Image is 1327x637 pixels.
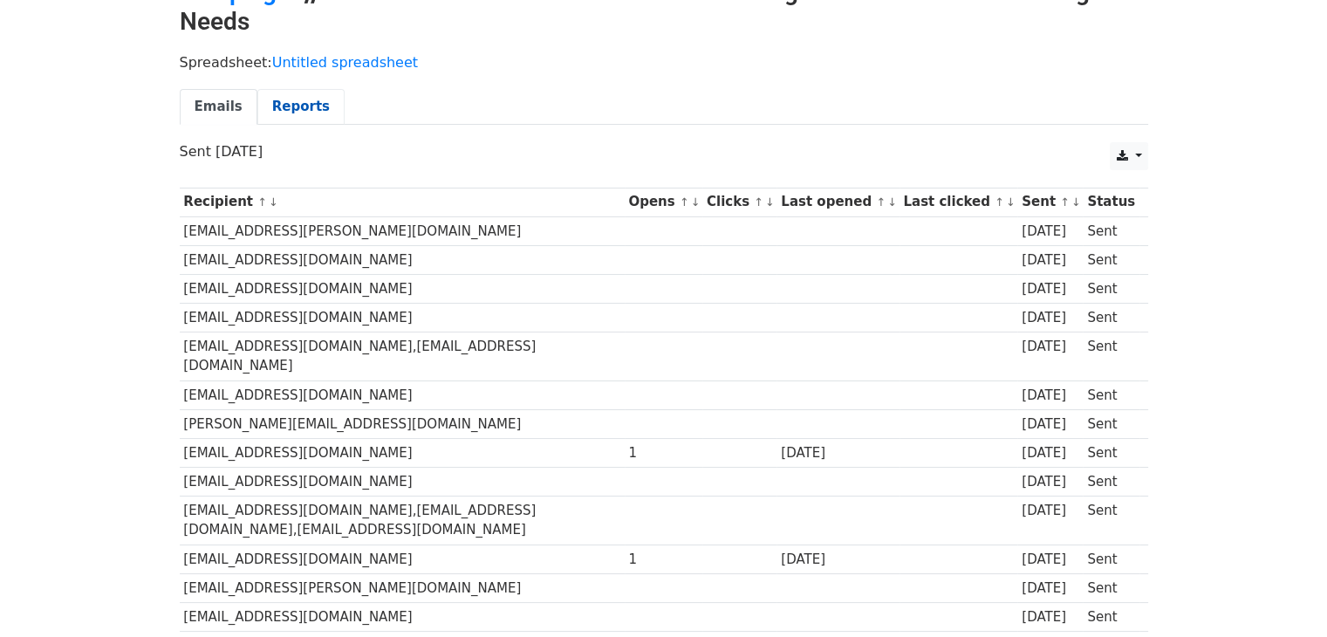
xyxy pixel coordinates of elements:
[899,188,1018,216] th: Last clicked
[1083,380,1139,409] td: Sent
[781,550,894,570] div: [DATE]
[1022,443,1079,463] div: [DATE]
[1071,195,1081,209] a: ↓
[180,332,625,381] td: [EMAIL_ADDRESS][DOMAIN_NAME],[EMAIL_ADDRESS][DOMAIN_NAME]
[781,443,894,463] div: [DATE]
[1083,497,1139,545] td: Sent
[1083,274,1139,303] td: Sent
[1022,386,1079,406] div: [DATE]
[1083,545,1139,573] td: Sent
[1006,195,1016,209] a: ↓
[702,188,776,216] th: Clicks
[754,195,763,209] a: ↑
[1060,195,1070,209] a: ↑
[1240,553,1327,637] iframe: Chat Widget
[995,195,1004,209] a: ↑
[1083,602,1139,631] td: Sent
[180,438,625,467] td: [EMAIL_ADDRESS][DOMAIN_NAME]
[1022,279,1079,299] div: [DATE]
[272,54,418,71] a: Untitled spreadsheet
[1017,188,1083,216] th: Sent
[628,550,698,570] div: 1
[765,195,775,209] a: ↓
[1022,607,1079,627] div: [DATE]
[180,497,625,545] td: [EMAIL_ADDRESS][DOMAIN_NAME],[EMAIL_ADDRESS][DOMAIN_NAME],[EMAIL_ADDRESS][DOMAIN_NAME]
[1083,468,1139,497] td: Sent
[1083,188,1139,216] th: Status
[257,89,345,125] a: Reports
[680,195,689,209] a: ↑
[180,188,625,216] th: Recipient
[180,304,625,332] td: [EMAIL_ADDRESS][DOMAIN_NAME]
[180,545,625,573] td: [EMAIL_ADDRESS][DOMAIN_NAME]
[180,53,1148,72] p: Spreadsheet:
[180,142,1148,161] p: Sent [DATE]
[876,195,886,209] a: ↑
[180,245,625,274] td: [EMAIL_ADDRESS][DOMAIN_NAME]
[1022,222,1079,242] div: [DATE]
[180,573,625,602] td: [EMAIL_ADDRESS][PERSON_NAME][DOMAIN_NAME]
[180,602,625,631] td: [EMAIL_ADDRESS][DOMAIN_NAME]
[1022,337,1079,357] div: [DATE]
[691,195,701,209] a: ↓
[1022,579,1079,599] div: [DATE]
[1083,438,1139,467] td: Sent
[887,195,897,209] a: ↓
[1022,250,1079,271] div: [DATE]
[180,468,625,497] td: [EMAIL_ADDRESS][DOMAIN_NAME]
[1022,308,1079,328] div: [DATE]
[1022,414,1079,435] div: [DATE]
[180,216,625,245] td: [EMAIL_ADDRESS][PERSON_NAME][DOMAIN_NAME]
[1083,245,1139,274] td: Sent
[1083,304,1139,332] td: Sent
[1083,409,1139,438] td: Sent
[776,188,899,216] th: Last opened
[180,274,625,303] td: [EMAIL_ADDRESS][DOMAIN_NAME]
[1022,501,1079,521] div: [DATE]
[180,380,625,409] td: [EMAIL_ADDRESS][DOMAIN_NAME]
[1022,472,1079,492] div: [DATE]
[257,195,267,209] a: ↑
[628,443,698,463] div: 1
[1022,550,1079,570] div: [DATE]
[269,195,278,209] a: ↓
[625,188,703,216] th: Opens
[1083,573,1139,602] td: Sent
[1083,332,1139,381] td: Sent
[180,409,625,438] td: [PERSON_NAME][EMAIL_ADDRESS][DOMAIN_NAME]
[1083,216,1139,245] td: Sent
[180,89,257,125] a: Emails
